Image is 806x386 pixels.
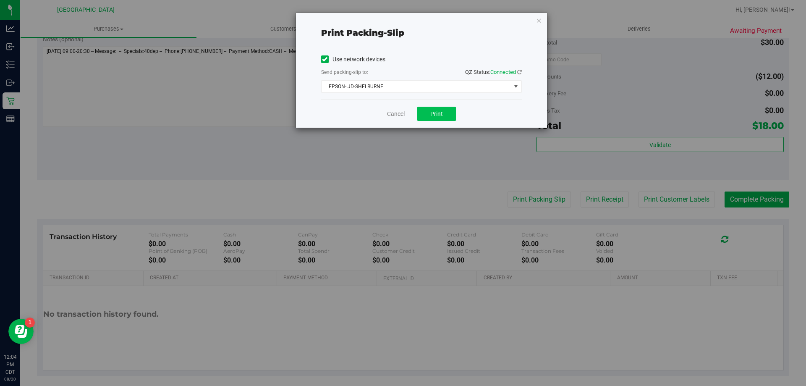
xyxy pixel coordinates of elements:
span: select [510,81,521,92]
iframe: Resource center unread badge [25,318,35,328]
label: Send packing-slip to: [321,68,368,76]
span: QZ Status: [465,69,522,75]
span: Connected [490,69,516,75]
iframe: Resource center [8,319,34,344]
span: Print [430,110,443,117]
a: Cancel [387,110,405,118]
label: Use network devices [321,55,385,64]
button: Print [417,107,456,121]
span: Print packing-slip [321,28,404,38]
span: EPSON- JD-SHELBURNE [322,81,511,92]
